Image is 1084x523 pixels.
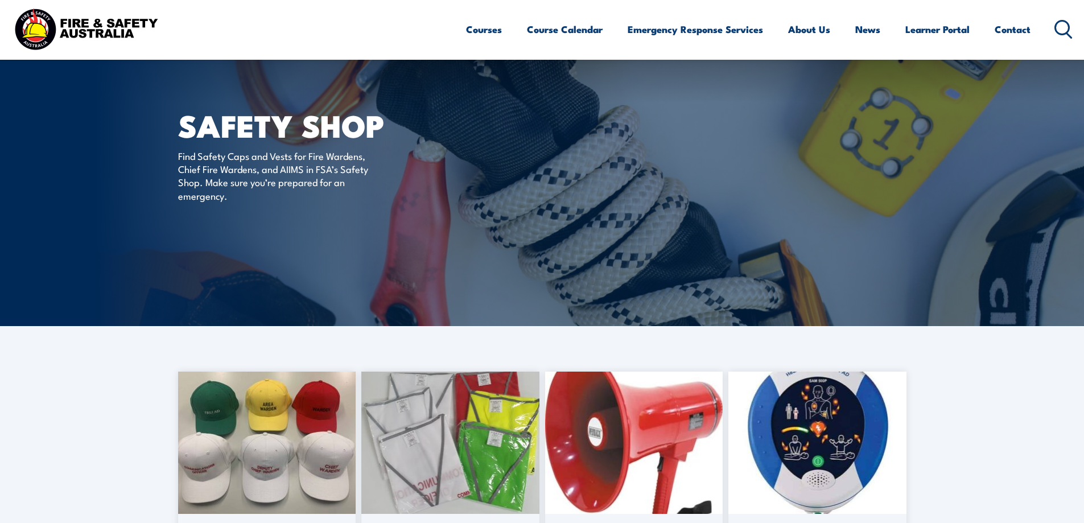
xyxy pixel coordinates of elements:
p: Find Safety Caps and Vests for Fire Wardens, Chief Fire Wardens, and AIIMS in FSA’s Safety Shop. ... [178,149,386,203]
h1: SAFETY SHOP [178,112,459,138]
a: Course Calendar [527,14,603,44]
img: megaphone-1.jpg [545,372,723,514]
a: Contact [995,14,1031,44]
img: 500.jpg [728,372,906,514]
a: Emergency Response Services [628,14,763,44]
a: Courses [466,14,502,44]
a: Learner Portal [905,14,970,44]
a: About Us [788,14,830,44]
img: 20230220_093531-scaled-1.jpg [361,372,539,514]
img: caps-scaled-1.jpg [178,372,356,514]
a: News [855,14,880,44]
